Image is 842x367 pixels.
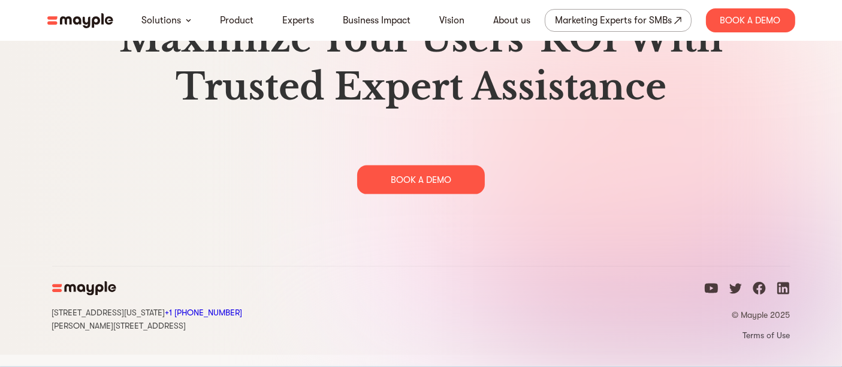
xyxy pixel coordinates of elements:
[704,309,790,320] p: © Mayple 2025
[493,13,530,28] a: About us
[52,305,243,332] div: [STREET_ADDRESS][US_STATE] [PERSON_NAME][STREET_ADDRESS]
[704,281,719,300] a: youtube icon
[728,281,743,300] a: twitter icon
[186,19,191,22] img: arrow-down
[776,281,790,300] a: linkedin icon
[706,8,795,32] div: Book A Demo
[282,13,314,28] a: Experts
[439,13,464,28] a: Vision
[752,281,766,300] a: facebook icon
[47,13,113,28] img: mayple-logo
[704,330,790,341] a: Terms of Use
[555,12,672,29] div: Marketing Experts for SMBs
[343,13,411,28] a: Business Impact
[357,166,485,194] div: BOOK A DEMO
[141,13,181,28] a: Solutions
[220,13,253,28] a: Product
[52,15,790,111] h2: Maximize Your Users' ROI With Trusted Expert Assistance
[545,9,692,32] a: Marketing Experts for SMBs
[165,308,243,317] a: Call Mayple
[52,281,116,296] img: mayple-logo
